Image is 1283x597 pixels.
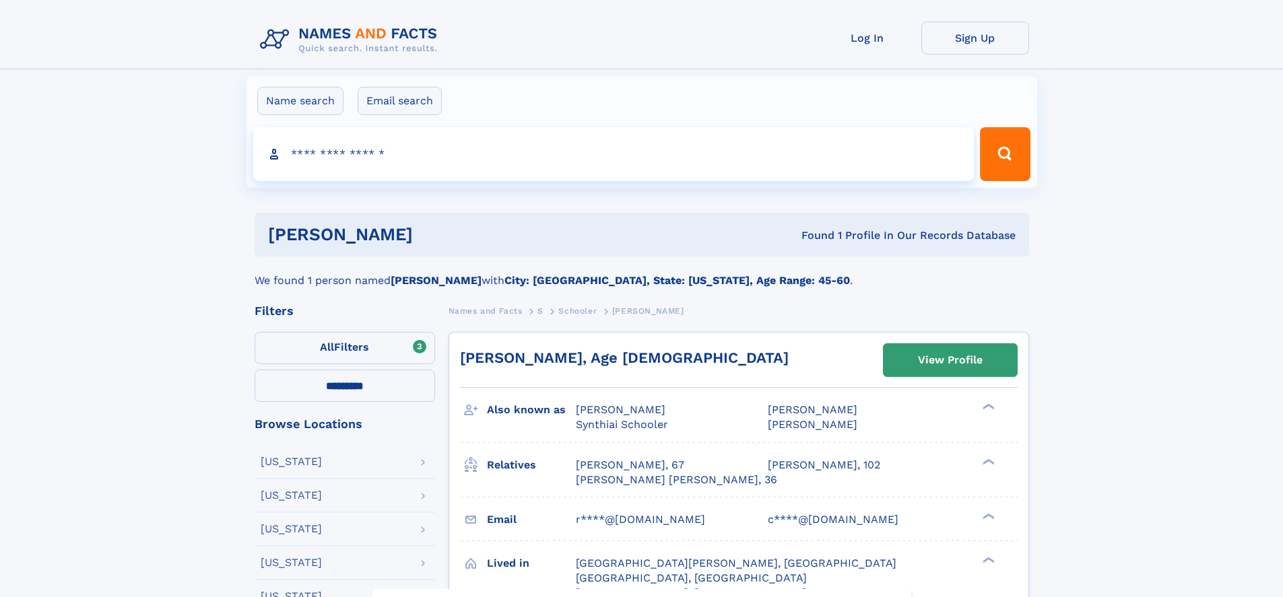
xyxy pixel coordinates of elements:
span: [PERSON_NAME] [768,403,857,416]
input: search input [253,127,975,181]
div: Found 1 Profile In Our Records Database [607,228,1016,243]
span: [PERSON_NAME] [768,418,857,431]
h3: Lived in [487,552,576,575]
a: [PERSON_NAME] [PERSON_NAME], 36 [576,472,777,487]
div: [US_STATE] [261,557,322,568]
div: [US_STATE] [261,456,322,467]
label: Email search [358,87,442,115]
div: ❯ [979,457,995,466]
a: [PERSON_NAME], Age [DEMOGRAPHIC_DATA] [460,349,789,366]
div: ❯ [979,512,995,520]
div: Filters [255,305,435,317]
div: ❯ [979,402,995,411]
span: [PERSON_NAME] [612,306,684,316]
button: Search Button [980,127,1030,181]
div: [US_STATE] [261,524,322,534]
span: [GEOGRAPHIC_DATA][PERSON_NAME], [GEOGRAPHIC_DATA] [576,557,896,569]
a: [PERSON_NAME], 102 [768,458,880,472]
a: Names and Facts [449,302,523,319]
h3: Email [487,508,576,531]
a: [PERSON_NAME], 67 [576,458,684,472]
div: ❯ [979,555,995,564]
a: Log In [814,22,921,55]
a: View Profile [884,344,1017,376]
h3: Also known as [487,398,576,421]
div: We found 1 person named with . [255,256,1029,289]
label: Name search [257,87,343,115]
a: Sign Up [921,22,1029,55]
h3: Relatives [487,454,576,477]
span: All [320,341,334,353]
b: City: [GEOGRAPHIC_DATA], State: [US_STATE], Age Range: 45-60 [504,274,850,287]
span: [PERSON_NAME] [576,403,665,416]
span: [GEOGRAPHIC_DATA], [GEOGRAPHIC_DATA] [576,571,807,584]
div: Browse Locations [255,418,435,430]
img: Logo Names and Facts [255,22,449,58]
a: S [537,302,544,319]
div: View Profile [918,345,983,376]
b: [PERSON_NAME] [391,274,482,287]
label: Filters [255,332,435,364]
span: Schooler [558,306,597,316]
div: [US_STATE] [261,490,322,501]
a: Schooler [558,302,597,319]
h1: [PERSON_NAME] [268,226,607,243]
span: Synthiai Schooler [576,418,668,431]
span: S [537,306,544,316]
